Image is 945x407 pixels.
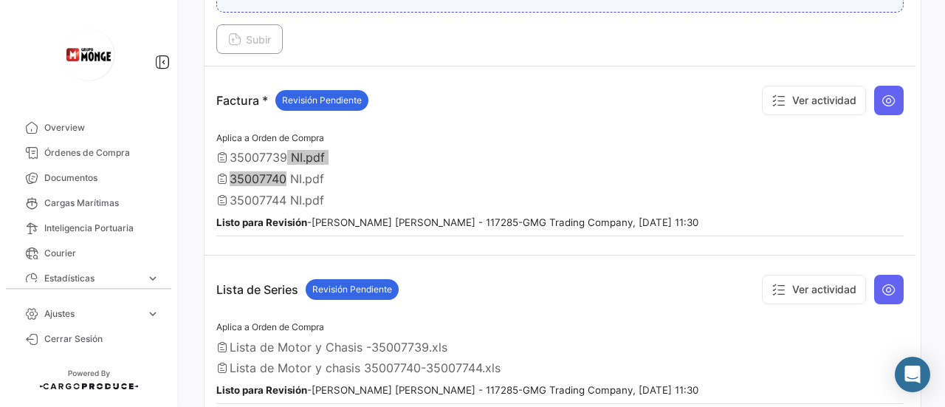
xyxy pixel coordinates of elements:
span: Cargas Marítimas [44,196,159,210]
b: Listo para Revisión [216,384,307,396]
a: Documentos [12,165,165,191]
a: Órdenes de Compra [12,140,165,165]
img: logo-grupo-monge+(2).png [52,18,126,92]
button: Subir [216,24,283,54]
span: Ajustes [44,307,140,321]
span: expand_more [146,272,159,285]
span: Lista de Motor y Chasis -35007739.xls [230,340,447,355]
small: - [PERSON_NAME] [PERSON_NAME] - 117285-GMG Trading Company, [DATE] 11:30 [216,384,698,396]
span: Revisión Pendiente [312,283,392,296]
span: Overview [44,121,159,134]
a: Cargas Marítimas [12,191,165,216]
span: Aplica a Orden de Compra [216,132,324,143]
span: 35007740 NI.pdf [230,171,324,186]
span: Órdenes de Compra [44,146,159,160]
span: Lista de Motor y chasis 35007740-35007744.xls [230,360,501,375]
span: Revisión Pendiente [282,94,362,107]
span: Courier [44,247,159,260]
a: Inteligencia Portuaria [12,216,165,241]
span: Subir [228,33,271,46]
a: Overview [12,115,165,140]
button: Ver actividad [762,86,866,115]
div: Abrir Intercom Messenger [895,357,930,392]
p: Lista de Series [216,279,399,300]
a: Courier [12,241,165,266]
span: 35007739 NI.pdf [230,150,325,165]
span: Cerrar Sesión [44,332,159,346]
span: Aplica a Orden de Compra [216,321,324,332]
button: Ver actividad [762,275,866,304]
span: Estadísticas [44,272,140,285]
span: 35007744 NI.pdf [230,193,324,208]
p: Factura * [216,90,368,111]
span: expand_more [146,307,159,321]
small: - [PERSON_NAME] [PERSON_NAME] - 117285-GMG Trading Company, [DATE] 11:30 [216,216,698,228]
span: Inteligencia Portuaria [44,222,159,235]
span: Documentos [44,171,159,185]
b: Listo para Revisión [216,216,307,228]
